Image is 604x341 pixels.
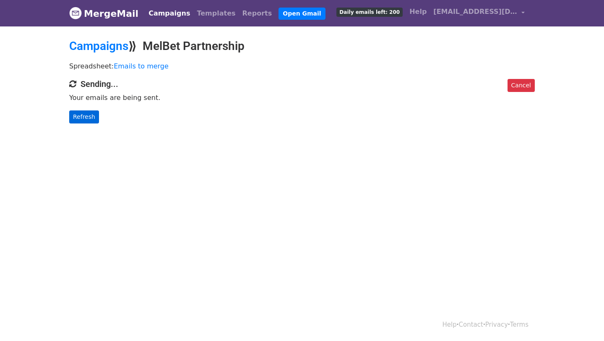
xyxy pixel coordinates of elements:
span: [EMAIL_ADDRESS][DOMAIN_NAME] [433,7,517,17]
h4: Sending... [69,79,535,89]
a: Templates [193,5,239,22]
a: [EMAIL_ADDRESS][DOMAIN_NAME] [430,3,528,23]
a: Cancel [508,79,535,92]
a: Campaigns [145,5,193,22]
a: Contact [459,321,483,328]
a: Help [406,3,430,20]
img: MergeMail logo [69,7,82,19]
a: Daily emails left: 200 [333,3,406,20]
a: MergeMail [69,5,138,22]
span: Daily emails left: 200 [336,8,403,17]
a: Campaigns [69,39,128,53]
div: Виджет чата [562,301,604,341]
a: Open Gmail [279,8,325,20]
a: Reports [239,5,276,22]
a: Privacy [485,321,508,328]
a: Terms [510,321,528,328]
h2: ⟫ MelBet Partnership [69,39,535,53]
a: Emails to merge [114,62,169,70]
p: Spreadsheet: [69,62,535,71]
a: Refresh [69,110,99,123]
p: Your emails are being sent. [69,93,535,102]
a: Help [443,321,457,328]
iframe: Chat Widget [562,301,604,341]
